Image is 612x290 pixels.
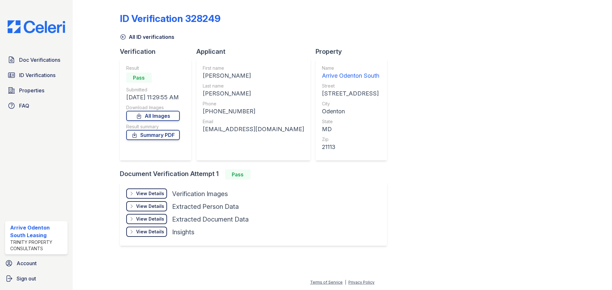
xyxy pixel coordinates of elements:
[126,73,152,83] div: Pass
[322,89,379,98] div: [STREET_ADDRESS]
[203,65,304,71] div: First name
[203,101,304,107] div: Phone
[203,125,304,134] div: [EMAIL_ADDRESS][DOMAIN_NAME]
[322,118,379,125] div: State
[136,229,164,235] div: View Details
[322,65,379,80] a: Name Arrive Odenton South
[322,107,379,116] div: Odenton
[126,93,180,102] div: [DATE] 11:29:55 AM
[172,202,239,211] div: Extracted Person Data
[19,102,29,110] span: FAQ
[322,101,379,107] div: City
[126,124,180,130] div: Result summary
[19,56,60,64] span: Doc Verifications
[136,190,164,197] div: View Details
[322,65,379,71] div: Name
[196,47,316,56] div: Applicant
[322,143,379,152] div: 21113
[172,189,228,198] div: Verification Images
[126,65,180,71] div: Result
[322,71,379,80] div: Arrive Odenton South
[120,169,392,180] div: Document Verification Attempt 1
[5,84,68,97] a: Properties
[126,87,180,93] div: Submitted
[120,47,196,56] div: Verification
[172,215,249,224] div: Extracted Document Data
[5,99,68,112] a: FAQ
[126,104,180,111] div: Download Images
[203,118,304,125] div: Email
[120,13,221,24] div: ID Verification 328249
[19,71,55,79] span: ID Verifications
[225,169,251,180] div: Pass
[19,87,44,94] span: Properties
[17,259,37,267] span: Account
[3,257,70,270] a: Account
[203,83,304,89] div: Last name
[172,228,194,237] div: Insights
[203,71,304,80] div: [PERSON_NAME]
[203,89,304,98] div: [PERSON_NAME]
[120,33,174,41] a: All ID verifications
[126,130,180,140] a: Summary PDF
[10,239,65,252] div: Trinity Property Consultants
[310,280,343,285] a: Terms of Service
[322,83,379,89] div: Street
[136,216,164,222] div: View Details
[322,125,379,134] div: MD
[322,136,379,143] div: Zip
[345,280,346,285] div: |
[5,69,68,81] a: ID Verifications
[136,203,164,209] div: View Details
[348,280,375,285] a: Privacy Policy
[3,272,70,285] a: Sign out
[10,224,65,239] div: Arrive Odenton South Leasing
[203,107,304,116] div: [PHONE_NUMBER]
[3,20,70,33] img: CE_Logo_Blue-a8612792a0a2168367f1c8372b55b34899dd931a85d93a1a3d3e32e68fde9ad4.png
[5,53,68,66] a: Doc Verifications
[316,47,392,56] div: Property
[17,275,36,282] span: Sign out
[126,111,180,121] a: All Images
